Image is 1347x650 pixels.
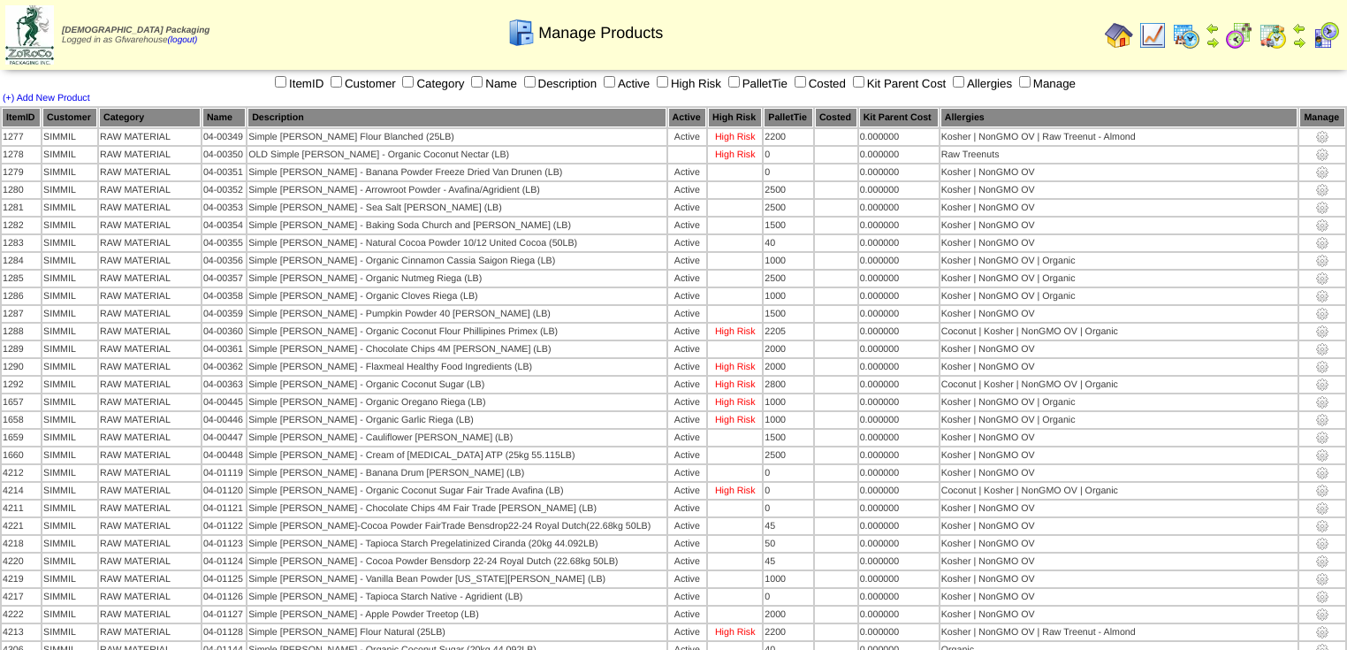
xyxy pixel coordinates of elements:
td: Kosher | NonGMO OV [940,341,1298,357]
img: settings.gif [1315,572,1329,586]
img: settings.gif [1315,342,1329,356]
td: 04-01121 [202,501,246,516]
td: Simple [PERSON_NAME] - Organic Coconut Sugar Fair Trade Avafina (LB) [247,483,666,499]
td: 0.000000 [859,164,939,180]
td: 0 [764,501,813,516]
td: Kosher | NonGMO OV [940,182,1298,198]
td: 0.000000 [859,501,939,516]
span: Manage Products [538,24,663,42]
td: 0.000000 [859,465,939,481]
div: Active [669,521,705,531]
td: Simple [PERSON_NAME] - Banana Powder Freeze Dried Van Drunen (LB) [247,164,666,180]
td: SIMMIL [42,164,97,180]
td: SIMMIL [42,465,97,481]
td: 2200 [764,129,813,145]
input: Description [524,76,536,88]
td: 04-00356 [202,253,246,269]
td: 1282 [2,218,41,233]
td: 04-00353 [202,200,246,216]
td: 04-00357 [202,271,246,287]
div: Active [669,344,705,355]
td: 1000 [764,394,813,410]
label: Manage [1016,77,1076,90]
div: High Risk [709,132,761,142]
img: settings.gif [1315,431,1329,445]
td: SIMMIL [42,447,97,463]
td: Simple [PERSON_NAME] - Organic Cloves Riega (LB) [247,288,666,304]
img: calendarcustomer.gif [1312,21,1340,50]
td: SIMMIL [42,359,97,375]
td: 0.000000 [859,288,939,304]
th: Costed [815,108,857,127]
div: Active [669,167,705,178]
td: RAW MATERIAL [99,200,201,216]
div: Active [669,379,705,390]
div: Active [669,203,705,213]
th: Kit Parent Cost [859,108,939,127]
td: SIMMIL [42,394,97,410]
input: Costed [795,76,806,88]
td: Simple [PERSON_NAME] - Organic Garlic Riega (LB) [247,412,666,428]
td: Simple [PERSON_NAME] - Organic Coconut Sugar (LB) [247,377,666,393]
td: RAW MATERIAL [99,164,201,180]
td: 4214 [2,483,41,499]
td: RAW MATERIAL [99,430,201,446]
td: 0 [764,465,813,481]
td: 04-00360 [202,324,246,340]
label: Allergies [949,77,1012,90]
td: Kosher | NonGMO OV [940,447,1298,463]
td: 04-00446 [202,412,246,428]
img: settings.gif [1315,218,1329,233]
td: RAW MATERIAL [99,483,201,499]
td: 1288 [2,324,41,340]
label: Kit Parent Cost [849,77,947,90]
td: RAW MATERIAL [99,306,201,322]
input: ItemID [275,76,286,88]
td: RAW MATERIAL [99,324,201,340]
td: SIMMIL [42,377,97,393]
td: SIMMIL [42,518,97,534]
th: Active [668,108,706,127]
td: Kosher | NonGMO OV | Organic [940,253,1298,269]
img: settings.gif [1315,466,1329,480]
label: ItemID [271,77,323,90]
td: SIMMIL [42,412,97,428]
img: settings.gif [1315,148,1329,162]
img: zoroco-logo-small.webp [5,5,54,65]
td: SIMMIL [42,501,97,516]
td: 2800 [764,377,813,393]
img: settings.gif [1315,165,1329,180]
td: RAW MATERIAL [99,501,201,516]
td: RAW MATERIAL [99,465,201,481]
label: Description [521,77,597,90]
td: 4212 [2,465,41,481]
label: High Risk [653,77,721,90]
td: Simple [PERSON_NAME] - Chocolate Chips 4M Fair Trade [PERSON_NAME] (LB) [247,501,666,516]
td: 1285 [2,271,41,287]
img: settings.gif [1315,413,1329,427]
td: SIMMIL [42,306,97,322]
td: Simple [PERSON_NAME] - Flaxmeal Healthy Food Ingredients (LB) [247,359,666,375]
th: Manage [1299,108,1345,127]
td: RAW MATERIAL [99,377,201,393]
th: Name [202,108,246,127]
td: 0.000000 [859,483,939,499]
td: Raw Treenuts [940,147,1298,163]
input: High Risk [657,76,668,88]
div: Active [669,503,705,514]
div: High Risk [709,379,761,390]
img: settings.gif [1315,484,1329,498]
td: 04-00448 [202,447,246,463]
td: SIMMIL [42,288,97,304]
td: SIMMIL [42,271,97,287]
td: 04-00349 [202,129,246,145]
img: settings.gif [1315,590,1329,604]
td: 04-00351 [202,164,246,180]
td: 1281 [2,200,41,216]
td: 1280 [2,182,41,198]
td: SIMMIL [42,200,97,216]
img: settings.gif [1315,130,1329,144]
input: Manage [1019,76,1031,88]
td: 0 [764,164,813,180]
td: 0.000000 [859,182,939,198]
